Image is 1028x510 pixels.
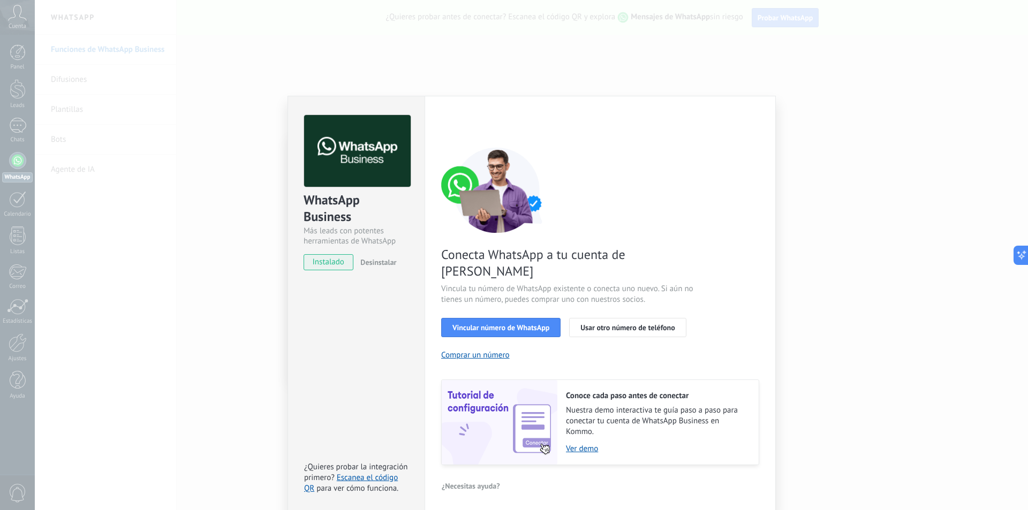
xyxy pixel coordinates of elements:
span: para ver cómo funciona. [316,483,398,493]
div: WhatsApp Business [304,192,409,226]
img: connect number [441,147,554,233]
span: instalado [304,254,353,270]
button: Comprar un número [441,350,510,360]
span: Desinstalar [360,257,396,267]
a: Ver demo [566,444,748,454]
span: ¿Quieres probar la integración primero? [304,462,408,483]
span: Vincular número de WhatsApp [452,324,549,331]
h2: Conoce cada paso antes de conectar [566,391,748,401]
a: Escanea el código QR [304,473,398,493]
button: Usar otro número de teléfono [569,318,686,337]
button: Desinstalar [356,254,396,270]
button: Vincular número de WhatsApp [441,318,561,337]
img: logo_main.png [304,115,411,187]
span: Nuestra demo interactiva te guía paso a paso para conectar tu cuenta de WhatsApp Business en Kommo. [566,405,748,437]
button: ¿Necesitas ayuda? [441,478,501,494]
div: Más leads con potentes herramientas de WhatsApp [304,226,409,246]
span: Conecta WhatsApp a tu cuenta de [PERSON_NAME] [441,246,696,279]
span: ¿Necesitas ayuda? [442,482,500,490]
span: Usar otro número de teléfono [580,324,675,331]
span: Vincula tu número de WhatsApp existente o conecta uno nuevo. Si aún no tienes un número, puedes c... [441,284,696,305]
